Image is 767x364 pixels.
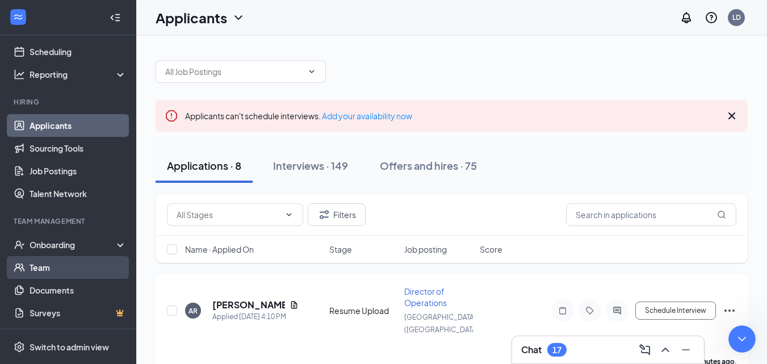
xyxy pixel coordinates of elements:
div: Reporting [30,69,127,80]
input: All Job Postings [165,65,303,78]
p: Active [55,14,78,26]
a: Sourcing Tools [30,137,127,160]
h1: Applicants [156,8,227,27]
div: LD [732,12,741,22]
a: Scheduling [30,40,127,63]
button: Upload attachment [54,57,63,66]
span: [GEOGRAPHIC_DATA] ([GEOGRAPHIC_DATA]) [404,313,481,334]
svg: ComposeMessage [638,343,652,357]
svg: Analysis [14,69,25,80]
svg: Notifications [680,11,693,24]
span: Stage [329,244,352,255]
svg: Cross [725,109,739,123]
h5: [PERSON_NAME] [212,299,285,311]
a: Team [30,256,127,279]
svg: Minimize [679,343,693,357]
button: Minimize [677,341,695,359]
img: Profile image for Say [32,6,51,24]
div: AR [188,306,198,316]
span: Score [480,244,502,255]
h3: Chat [521,344,542,356]
div: Hiring [14,97,124,107]
div: Applied [DATE] 4:10 PM [212,311,299,323]
button: Filter Filters [308,203,366,226]
textarea: Message… [10,34,161,53]
svg: ChevronDown [232,11,245,24]
svg: Collapse [110,12,121,23]
button: ChevronUp [656,341,674,359]
svg: ActiveChat [610,306,624,315]
button: ComposeMessage [636,341,654,359]
button: Emoji picker [18,57,27,66]
svg: Error [165,109,178,123]
input: All Stages [177,208,280,221]
button: go back [7,5,29,26]
svg: Settings [14,341,25,353]
button: Send a message… [138,53,156,71]
input: Search in applications [566,203,736,226]
button: Home [121,5,142,26]
span: Job posting [404,244,447,255]
div: Applications · 8 [167,158,241,173]
div: 17 [552,345,561,355]
div: Team Management [14,216,124,226]
svg: Ellipses [723,304,736,317]
a: Job Postings [30,160,127,182]
svg: Tag [583,306,597,315]
svg: MagnifyingGlass [717,210,726,219]
svg: ChevronDown [307,67,316,76]
a: Talent Network [30,182,127,205]
div: Offers and hires · 75 [380,158,477,173]
svg: ChevronUp [659,343,672,357]
button: Gif picker [36,57,45,66]
button: Start recording [72,57,81,66]
svg: UserCheck [14,239,25,250]
h1: Say [55,6,71,14]
svg: Document [290,300,299,309]
div: Interviews · 149 [273,158,348,173]
svg: QuestionInfo [705,11,718,24]
svg: Filter [317,208,331,221]
span: Director of Operations [404,286,447,308]
a: Applicants [30,114,127,137]
a: SurveysCrown [30,302,127,324]
svg: Note [556,306,569,315]
iframe: Intercom live chat [728,325,756,353]
svg: ChevronDown [284,210,294,219]
button: Schedule Interview [635,302,716,320]
div: Onboarding [30,239,117,250]
a: Add your availability now [322,111,412,121]
span: Name · Applied On [185,244,254,255]
div: Close [142,5,163,25]
div: Switch to admin view [30,341,109,353]
a: Documents [30,279,127,302]
svg: WorkstreamLogo [12,11,24,23]
span: Applicants can't schedule interviews. [185,111,412,121]
div: Resume Upload [329,305,398,316]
